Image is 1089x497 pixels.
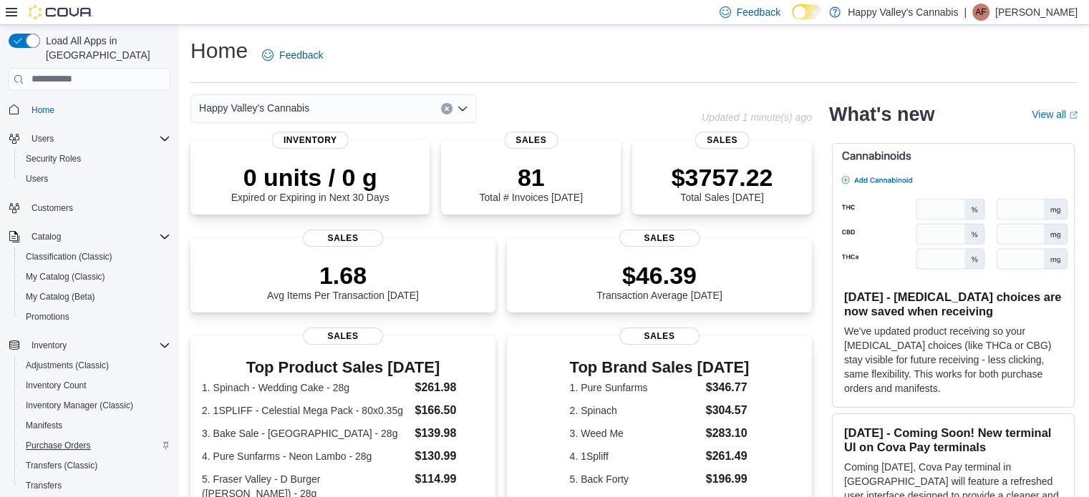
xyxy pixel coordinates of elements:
[570,426,700,441] dt: 3. Weed Me
[975,4,986,21] span: AF
[570,403,700,418] dt: 2. Spinach
[20,308,75,325] a: Promotions
[792,4,822,19] input: Dark Mode
[20,357,170,374] span: Adjustments (Classic)
[706,402,750,419] dd: $304.57
[20,397,139,414] a: Inventory Manager (Classic)
[26,480,62,491] span: Transfers
[14,355,176,375] button: Adjustments (Classic)
[3,99,176,120] button: Home
[26,360,109,371] span: Adjustments (Classic)
[737,5,780,19] span: Feedback
[695,132,749,149] span: Sales
[479,163,582,192] p: 81
[14,169,176,189] button: Users
[3,227,176,247] button: Catalog
[26,153,81,164] span: Security Roles
[415,425,483,442] dd: $139.98
[202,426,409,441] dt: 3. Bake Sale - [GEOGRAPHIC_DATA] - 28g
[570,449,700,463] dt: 4. 1Spliff
[570,359,750,376] h3: Top Brand Sales [DATE]
[3,197,176,218] button: Customers
[20,477,170,494] span: Transfers
[26,228,170,245] span: Catalog
[303,328,383,345] span: Sales
[26,337,72,354] button: Inventory
[303,230,383,247] span: Sales
[20,437,170,454] span: Purchase Orders
[848,4,958,21] p: Happy Valley's Cannabis
[504,132,558,149] span: Sales
[702,112,812,123] p: Updated 1 minute(s) ago
[267,261,419,301] div: Avg Items Per Transaction [DATE]
[964,4,967,21] p: |
[20,357,115,374] a: Adjustments (Classic)
[272,132,349,149] span: Inventory
[26,291,95,302] span: My Catalog (Beta)
[1032,109,1078,120] a: View allExternal link
[672,163,773,192] p: $3757.22
[26,102,60,119] a: Home
[706,471,750,488] dd: $196.99
[20,288,101,305] a: My Catalog (Beta)
[972,4,989,21] div: Amanda Finnbogason
[20,377,170,394] span: Inventory Count
[199,99,309,117] span: Happy Valley's Cannabis
[20,288,170,305] span: My Catalog (Beta)
[672,163,773,203] div: Total Sales [DATE]
[14,375,176,395] button: Inventory Count
[20,417,68,434] a: Manifests
[202,380,409,395] dt: 1. Spinach - Wedding Cake - 28g
[190,36,248,65] h1: Home
[20,437,97,454] a: Purchase Orders
[844,324,1063,395] p: We've updated product receiving so your [MEDICAL_DATA] choices (like THCa or CBG) stay visible fo...
[20,477,67,494] a: Transfers
[26,311,69,323] span: Promotions
[3,129,176,149] button: Users
[596,261,722,290] p: $46.39
[20,457,103,474] a: Transfers (Classic)
[596,261,722,301] div: Transaction Average [DATE]
[570,380,700,395] dt: 1. Pure Sunfarms
[20,268,111,285] a: My Catalog (Classic)
[20,377,92,394] a: Inventory Count
[14,149,176,169] button: Security Roles
[20,268,170,285] span: My Catalog (Classic)
[20,150,87,167] a: Security Roles
[26,271,105,282] span: My Catalog (Classic)
[26,130,59,147] button: Users
[20,170,54,187] a: Users
[3,335,176,355] button: Inventory
[829,103,934,126] h2: What's new
[202,403,409,418] dt: 2. 1SPLIFF - Celestial Mega Pack - 80x0.35g
[14,287,176,307] button: My Catalog (Beta)
[457,103,468,114] button: Open list of options
[844,425,1063,454] h3: [DATE] - Coming Soon! New terminal UI on Cova Pay terminals
[26,251,112,262] span: Classification (Classic)
[26,460,97,471] span: Transfers (Classic)
[415,379,483,396] dd: $261.98
[20,248,170,265] span: Classification (Classic)
[20,457,170,474] span: Transfers (Classic)
[619,230,700,247] span: Sales
[479,163,582,203] div: Total # Invoices [DATE]
[231,163,389,192] p: 0 units / 0 g
[256,41,329,69] a: Feedback
[14,267,176,287] button: My Catalog (Classic)
[26,173,48,184] span: Users
[441,103,452,114] button: Clear input
[14,395,176,415] button: Inventory Manager (Classic)
[415,448,483,465] dd: $130.99
[14,415,176,436] button: Manifests
[26,400,133,411] span: Inventory Manager (Classic)
[20,248,118,265] a: Classification (Classic)
[26,101,170,119] span: Home
[14,247,176,267] button: Classification (Classic)
[619,328,700,345] span: Sales
[279,48,323,62] span: Feedback
[32,133,54,144] span: Users
[26,200,79,217] a: Customers
[14,476,176,496] button: Transfers
[26,199,170,217] span: Customers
